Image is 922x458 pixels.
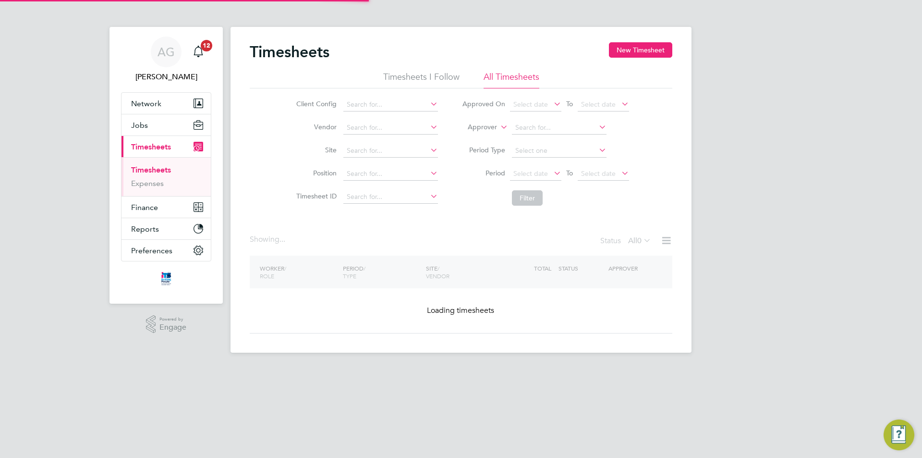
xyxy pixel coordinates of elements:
span: Andy Graham [121,71,211,83]
button: Filter [512,190,543,206]
h2: Timesheets [250,42,329,62]
div: Timesheets [121,157,211,196]
span: Powered by [159,315,186,323]
button: New Timesheet [609,42,672,58]
label: Client Config [293,99,337,108]
label: All [628,236,651,246]
label: Approver [454,123,497,132]
span: 0 [637,236,642,246]
label: Vendor [293,123,337,131]
input: Search for... [343,144,438,158]
span: Timesheets [131,142,171,151]
label: Period Type [462,146,505,154]
button: Network [121,93,211,114]
span: ... [279,235,285,244]
div: Status [600,235,653,248]
span: Select date [513,100,548,109]
label: Site [293,146,337,154]
nav: Main navigation [109,27,223,304]
span: Engage [159,323,186,332]
span: 12 [201,40,212,51]
button: Preferences [121,240,211,261]
input: Search for... [343,167,438,181]
span: To [563,98,576,110]
input: Search for... [512,121,607,135]
button: Finance [121,197,211,218]
input: Select one [512,144,607,158]
span: AG [158,46,175,58]
a: Timesheets [131,165,171,174]
a: Go to home page [121,271,211,286]
span: Reports [131,224,159,234]
span: Network [131,99,161,108]
span: Jobs [131,121,148,130]
label: Timesheet ID [293,192,337,200]
span: Finance [131,203,158,212]
button: Timesheets [121,136,211,157]
input: Search for... [343,190,438,204]
span: Select date [581,100,616,109]
label: Period [462,169,505,177]
span: Select date [581,169,616,178]
li: Timesheets I Follow [383,71,460,88]
button: Jobs [121,114,211,136]
input: Search for... [343,98,438,111]
label: Position [293,169,337,177]
a: 12 [189,37,208,67]
span: Preferences [131,246,172,255]
a: Expenses [131,179,164,188]
span: Select date [513,169,548,178]
button: Reports [121,218,211,239]
img: itsconstruction-logo-retina.png [159,271,173,286]
span: To [563,167,576,179]
label: Approved On [462,99,505,108]
a: Powered byEngage [146,315,187,334]
input: Search for... [343,121,438,135]
li: All Timesheets [484,71,539,88]
a: AG[PERSON_NAME] [121,37,211,83]
div: Showing [250,235,287,245]
button: Engage Resource Center [884,420,914,450]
